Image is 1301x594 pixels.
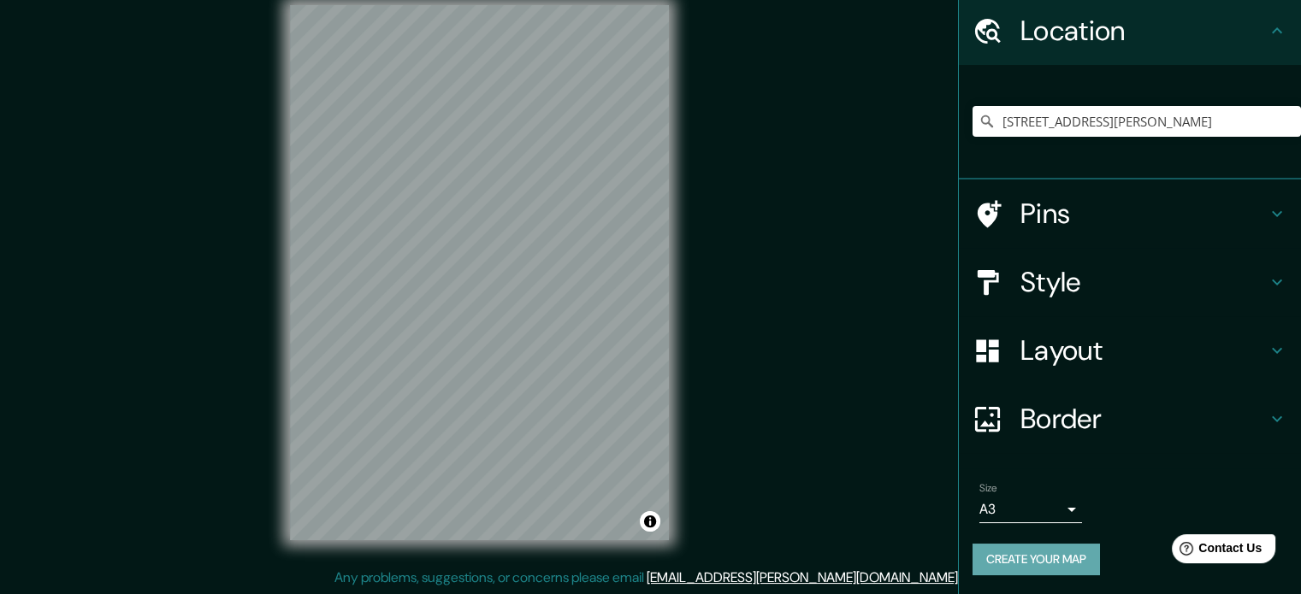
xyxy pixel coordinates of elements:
div: Border [959,385,1301,453]
iframe: Help widget launcher [1149,527,1282,575]
div: A3 [979,496,1082,523]
h4: Layout [1020,333,1267,368]
p: Any problems, suggestions, or concerns please email . [334,568,961,588]
div: Style [959,248,1301,316]
h4: Border [1020,402,1267,436]
div: Pins [959,179,1301,248]
a: [EMAIL_ADDRESS][PERSON_NAME][DOMAIN_NAME] [647,568,958,586]
button: Create your map [973,544,1100,575]
h4: Style [1020,265,1267,299]
input: Pick your city or area [973,106,1301,137]
label: Size [979,481,997,496]
button: Toggle attribution [640,511,660,532]
div: Layout [959,316,1301,385]
h4: Pins [1020,197,1267,231]
h4: Location [1020,14,1267,48]
canvas: Map [290,5,669,540]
